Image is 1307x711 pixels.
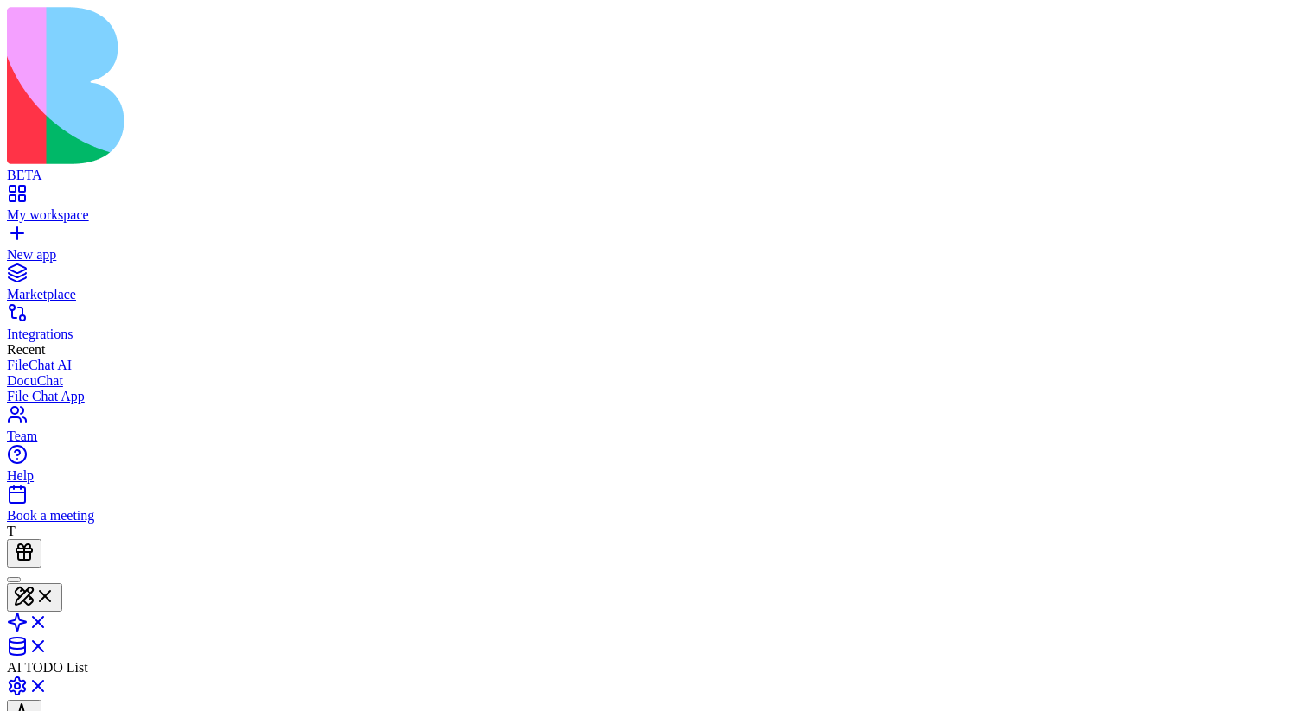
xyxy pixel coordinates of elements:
a: My workspace [7,192,1300,223]
a: FileChat AI [7,358,1300,373]
a: Help [7,453,1300,484]
a: BETA [7,152,1300,183]
div: New app [7,247,1300,263]
div: Help [7,468,1300,484]
a: Team [7,413,1300,444]
div: Marketplace [7,287,1300,302]
div: Integrations [7,327,1300,342]
a: Marketplace [7,271,1300,302]
img: logo [7,7,702,164]
div: Book a meeting [7,508,1300,524]
span: T [7,524,16,538]
a: Book a meeting [7,492,1300,524]
a: New app [7,232,1300,263]
div: BETA [7,168,1300,183]
div: My workspace [7,207,1300,223]
span: Recent [7,342,45,357]
a: DocuChat [7,373,1300,389]
a: File Chat App [7,389,1300,404]
div: Team [7,429,1300,444]
a: Integrations [7,311,1300,342]
span: AI TODO List [7,660,88,675]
